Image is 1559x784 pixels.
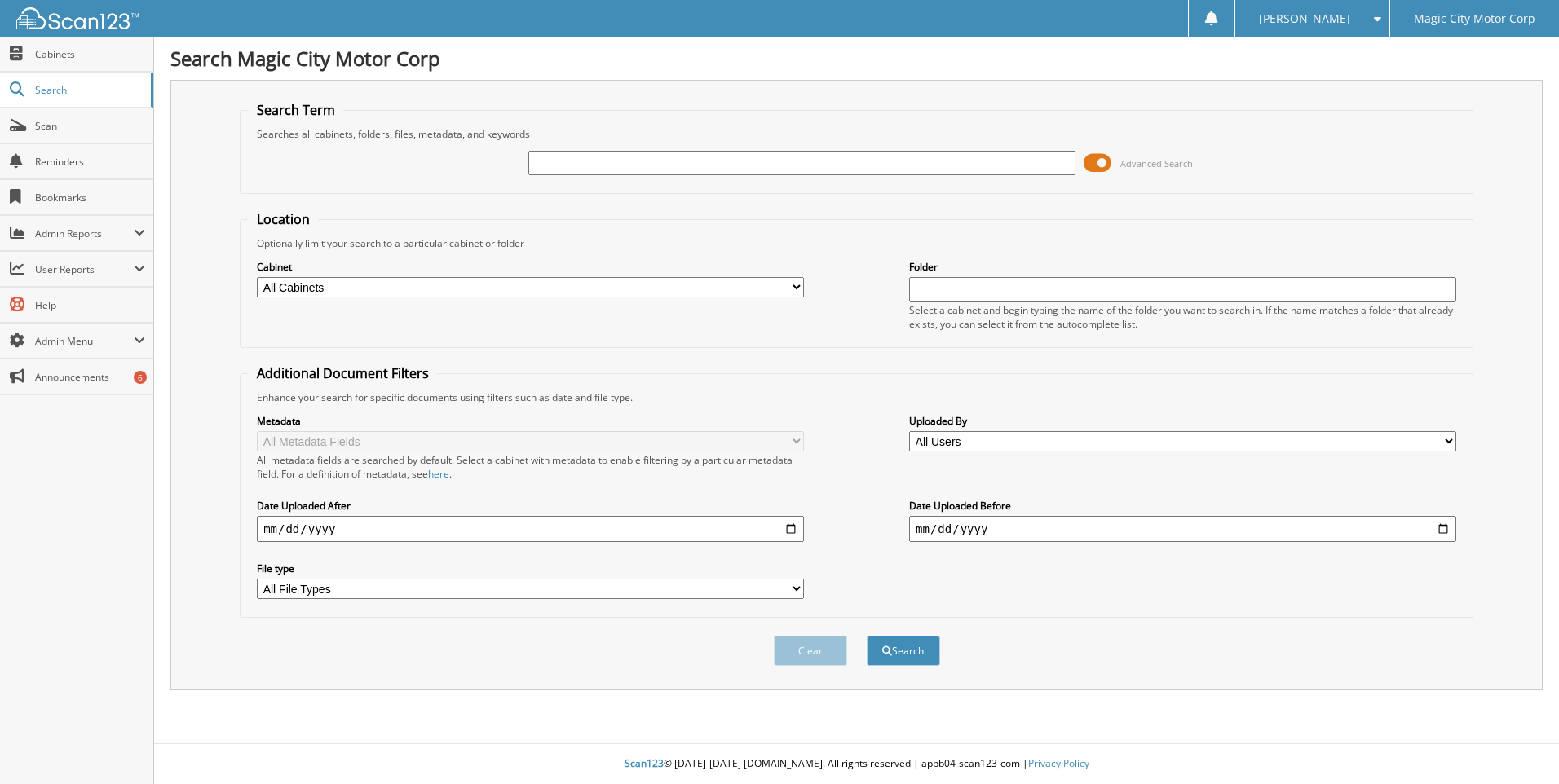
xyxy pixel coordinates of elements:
a: here [428,467,449,481]
label: Date Uploaded Before [909,499,1456,513]
span: Cabinets [35,47,145,61]
span: Magic City Motor Corp [1414,14,1535,24]
img: scan123-logo-white.svg [16,7,139,29]
button: Clear [774,636,847,666]
span: Advanced Search [1120,157,1193,170]
legend: Additional Document Filters [249,364,437,382]
label: Uploaded By [909,414,1456,428]
label: Metadata [257,414,804,428]
div: © [DATE]-[DATE] [DOMAIN_NAME]. All rights reserved | appb04-scan123-com | [154,744,1559,784]
label: Folder [909,260,1456,274]
button: Search [867,636,940,666]
input: start [257,516,804,542]
label: Date Uploaded After [257,499,804,513]
span: Reminders [35,155,145,169]
span: Admin Menu [35,334,134,348]
span: Announcements [35,370,145,384]
legend: Search Term [249,101,343,119]
div: Select a cabinet and begin typing the name of the folder you want to search in. If the name match... [909,303,1456,331]
span: Admin Reports [35,227,134,240]
div: Enhance your search for specific documents using filters such as date and file type. [249,390,1464,404]
span: Search [35,83,143,97]
a: Privacy Policy [1028,756,1089,770]
label: Cabinet [257,260,804,274]
div: All metadata fields are searched by default. Select a cabinet with metadata to enable filtering b... [257,453,804,481]
input: end [909,516,1456,542]
span: Bookmarks [35,191,145,205]
span: [PERSON_NAME] [1259,14,1350,24]
div: Optionally limit your search to a particular cabinet or folder [249,236,1464,250]
span: Help [35,298,145,312]
h1: Search Magic City Motor Corp [170,45,1543,72]
div: 6 [134,371,147,384]
span: Scan [35,119,145,133]
label: File type [257,562,804,575]
span: Scan123 [625,756,664,770]
legend: Location [249,210,318,228]
span: User Reports [35,262,134,276]
div: Searches all cabinets, folders, files, metadata, and keywords [249,127,1464,141]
